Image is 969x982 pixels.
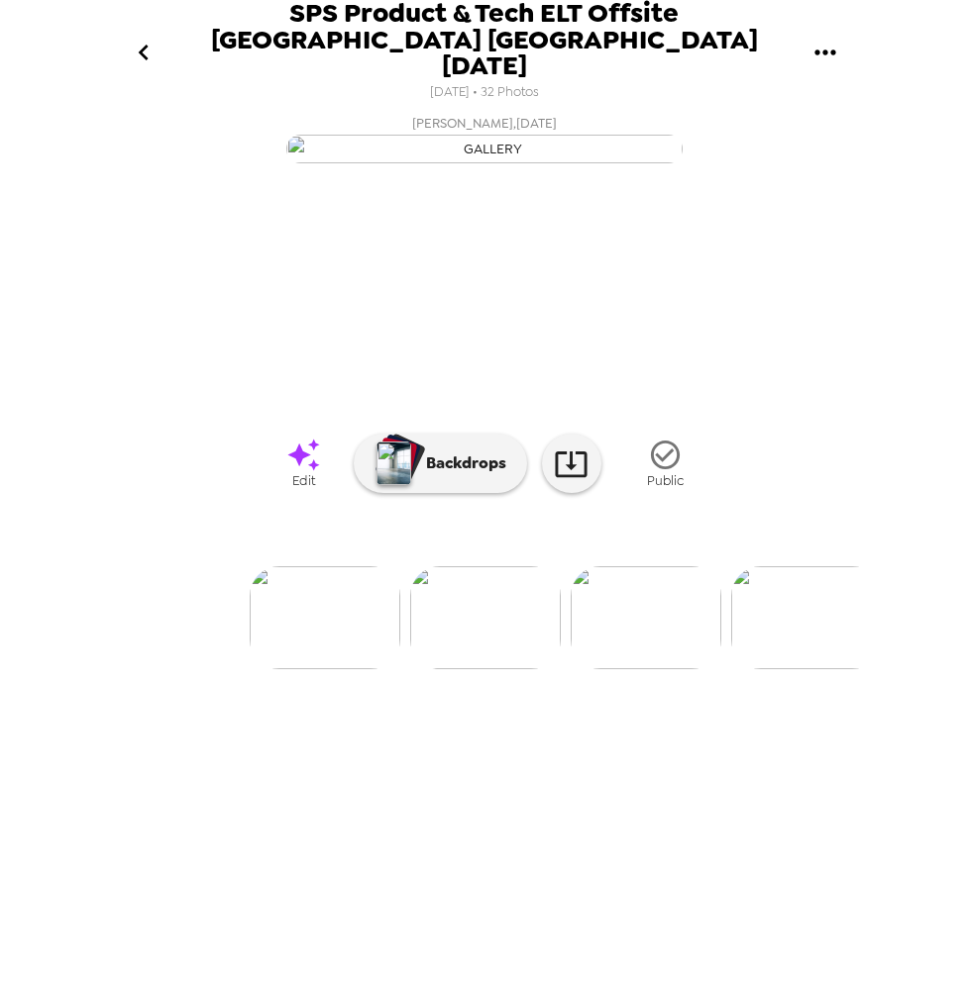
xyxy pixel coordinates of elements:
button: [PERSON_NAME],[DATE] [88,106,881,169]
span: [PERSON_NAME] , [DATE] [412,112,557,135]
a: Edit [255,427,354,501]
button: Backdrops [354,434,527,493]
img: gallery [286,135,683,163]
img: gallery [250,566,400,669]
button: Public [616,427,715,501]
p: Backdrops [416,451,506,475]
span: [DATE] • 32 Photos [430,79,539,106]
span: Public [647,472,684,489]
button: go back [112,21,175,85]
img: gallery [731,566,882,669]
button: gallery menu [793,21,857,85]
img: gallery [410,566,561,669]
img: gallery [571,566,721,669]
span: Edit [292,472,315,489]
